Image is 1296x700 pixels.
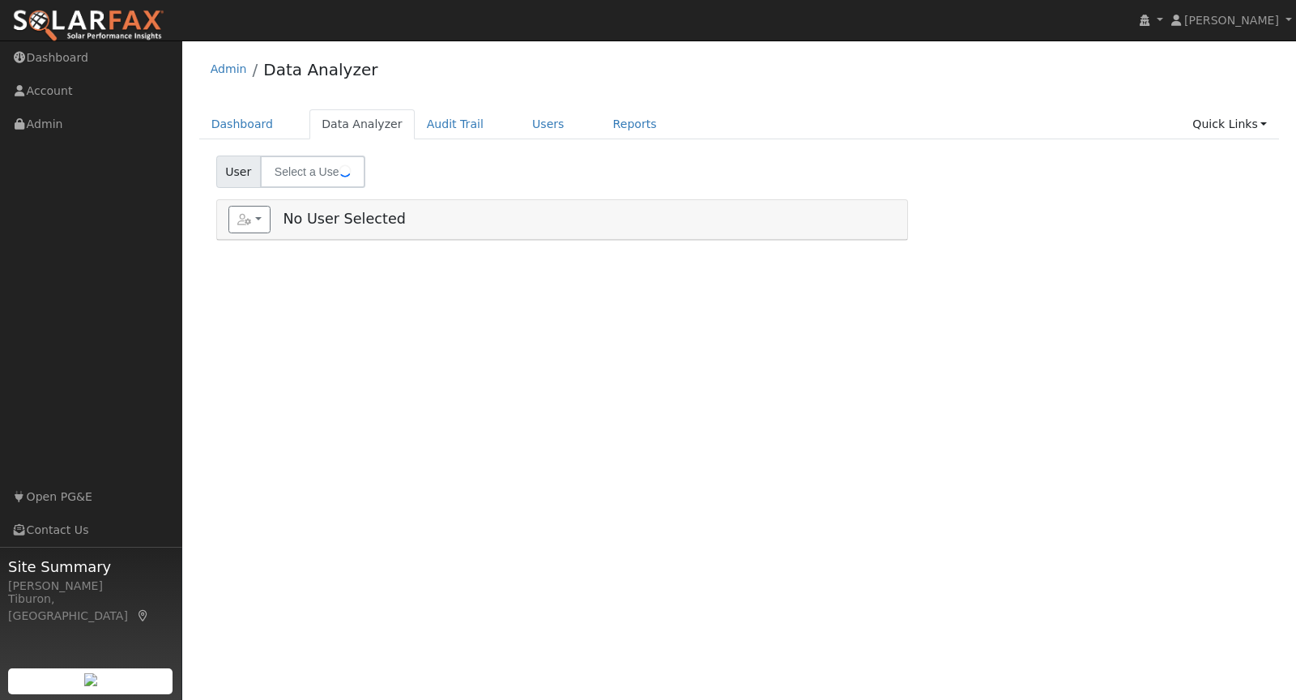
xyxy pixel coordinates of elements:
[216,156,261,188] span: User
[8,591,173,625] div: Tiburon, [GEOGRAPHIC_DATA]
[1184,14,1279,27] span: [PERSON_NAME]
[211,62,247,75] a: Admin
[8,556,173,578] span: Site Summary
[8,578,173,595] div: [PERSON_NAME]
[601,109,669,139] a: Reports
[260,156,365,188] input: Select a User
[12,9,164,43] img: SolarFax
[520,109,577,139] a: Users
[415,109,496,139] a: Audit Trail
[136,609,151,622] a: Map
[309,109,415,139] a: Data Analyzer
[1180,109,1279,139] a: Quick Links
[263,60,377,79] a: Data Analyzer
[199,109,286,139] a: Dashboard
[228,206,896,233] h5: No User Selected
[84,673,97,686] img: retrieve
